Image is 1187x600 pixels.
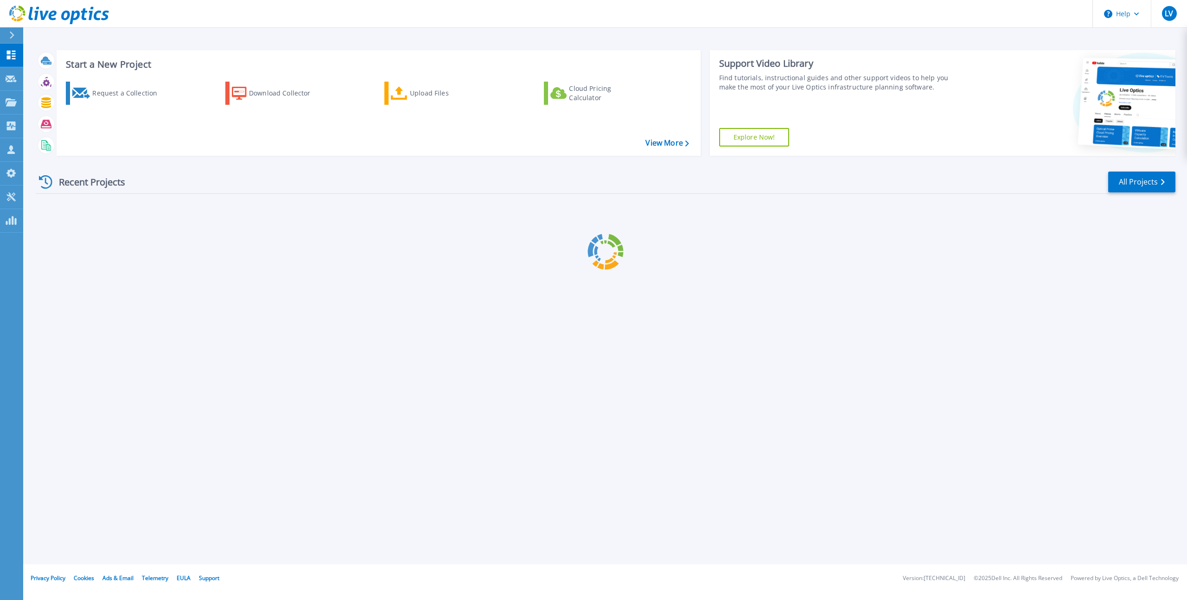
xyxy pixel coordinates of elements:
div: Find tutorials, instructional guides and other support videos to help you make the most of your L... [719,73,960,92]
div: Recent Projects [36,171,138,193]
a: Download Collector [225,82,329,105]
div: Request a Collection [92,84,166,102]
a: Explore Now! [719,128,790,147]
a: Telemetry [142,574,168,582]
a: Request a Collection [66,82,169,105]
a: EULA [177,574,191,582]
span: LV [1165,10,1173,17]
li: Version: [TECHNICAL_ID] [903,575,965,581]
div: Download Collector [249,84,323,102]
a: View More [645,139,689,147]
li: © 2025 Dell Inc. All Rights Reserved [974,575,1062,581]
a: Support [199,574,219,582]
a: Cookies [74,574,94,582]
div: Cloud Pricing Calculator [569,84,643,102]
a: Cloud Pricing Calculator [544,82,647,105]
li: Powered by Live Optics, a Dell Technology [1071,575,1179,581]
a: Upload Files [384,82,488,105]
h3: Start a New Project [66,59,689,70]
div: Support Video Library [719,57,960,70]
div: Upload Files [410,84,484,102]
a: All Projects [1108,172,1175,192]
a: Privacy Policy [31,574,65,582]
a: Ads & Email [102,574,134,582]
